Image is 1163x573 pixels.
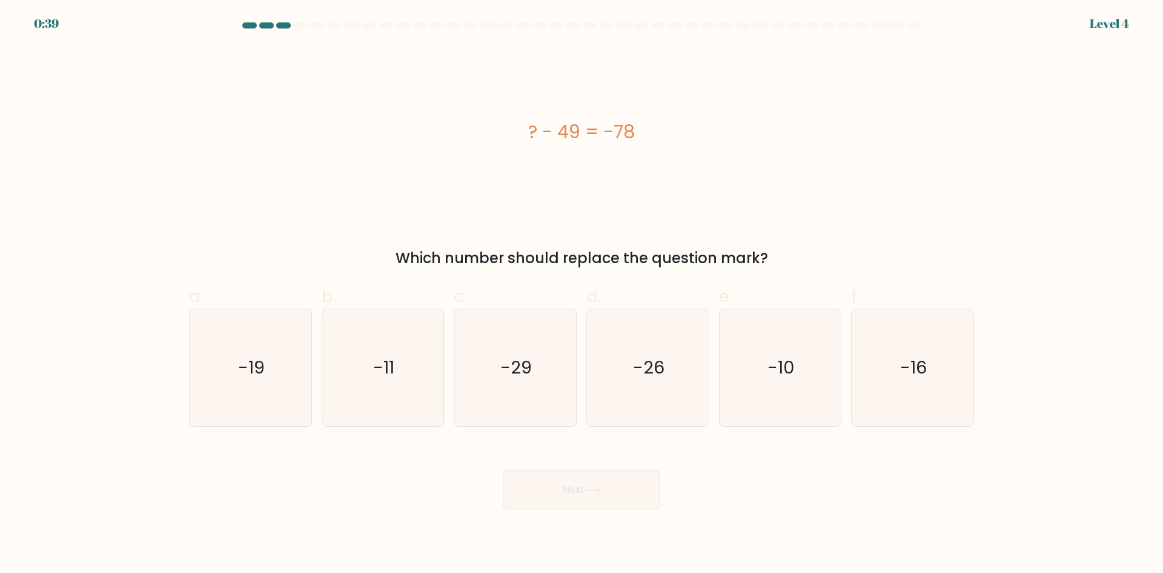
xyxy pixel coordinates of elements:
span: a. [189,284,204,308]
div: 0:39 [34,15,59,33]
span: d. [586,284,601,308]
div: Level 4 [1090,15,1129,33]
text: -16 [901,355,927,380]
text: -10 [767,355,795,380]
span: c. [454,284,467,308]
span: f. [851,284,860,308]
text: -19 [238,355,265,380]
text: -11 [373,355,394,380]
button: Next [503,471,660,509]
text: -26 [633,355,664,380]
div: ? - 49 = -78 [189,118,974,146]
span: b. [322,284,336,308]
span: e. [719,284,732,308]
div: Which number should replace the question mark? [196,247,967,269]
text: -29 [501,355,532,380]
